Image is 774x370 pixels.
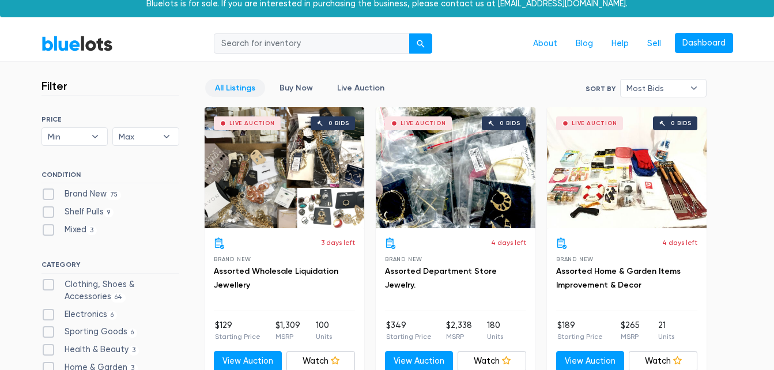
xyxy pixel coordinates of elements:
[386,331,432,342] p: Starting Price
[547,107,707,228] a: Live Auction 0 bids
[491,237,526,248] p: 4 days left
[214,266,338,290] a: Assorted Wholesale Liquidation Jewellery
[41,326,138,338] label: Sporting Goods
[111,293,126,303] span: 64
[386,319,432,342] li: $349
[215,319,260,342] li: $129
[127,329,138,338] span: 6
[675,33,733,54] a: Dashboard
[556,256,594,262] span: Brand New
[401,120,446,126] div: Live Auction
[41,260,179,273] h6: CATEGORY
[662,237,697,248] p: 4 days left
[621,331,640,342] p: MSRP
[86,226,97,235] span: 3
[602,33,638,55] a: Help
[154,128,179,145] b: ▾
[638,33,670,55] a: Sell
[557,319,603,342] li: $189
[671,120,692,126] div: 0 bids
[107,311,118,320] span: 6
[682,80,706,97] b: ▾
[376,107,535,228] a: Live Auction 0 bids
[446,331,472,342] p: MSRP
[48,128,86,145] span: Min
[556,266,681,290] a: Assorted Home & Garden Items Improvement & Decor
[214,33,410,54] input: Search for inventory
[567,33,602,55] a: Blog
[41,278,179,303] label: Clothing, Shoes & Accessories
[316,319,332,342] li: 100
[41,171,179,183] h6: CONDITION
[327,79,394,97] a: Live Auction
[215,331,260,342] p: Starting Price
[586,84,616,94] label: Sort By
[621,319,640,342] li: $265
[487,331,503,342] p: Units
[41,35,113,52] a: BlueLots
[658,319,674,342] li: 21
[557,331,603,342] p: Starting Price
[385,256,422,262] span: Brand New
[385,266,497,290] a: Assorted Department Store Jewelry.
[83,128,107,145] b: ▾
[316,331,332,342] p: Units
[205,79,265,97] a: All Listings
[658,331,674,342] p: Units
[41,308,118,321] label: Electronics
[104,208,114,217] span: 9
[41,79,67,93] h3: Filter
[41,188,122,201] label: Brand New
[446,319,472,342] li: $2,338
[275,331,300,342] p: MSRP
[107,191,122,200] span: 75
[270,79,323,97] a: Buy Now
[229,120,275,126] div: Live Auction
[119,128,157,145] span: Max
[487,319,503,342] li: 180
[275,319,300,342] li: $1,309
[214,256,251,262] span: Brand New
[524,33,567,55] a: About
[329,120,349,126] div: 0 bids
[129,346,139,355] span: 3
[41,115,179,123] h6: PRICE
[205,107,364,228] a: Live Auction 0 bids
[321,237,355,248] p: 3 days left
[626,80,684,97] span: Most Bids
[572,120,617,126] div: Live Auction
[500,120,520,126] div: 0 bids
[41,206,114,218] label: Shelf Pulls
[41,343,139,356] label: Health & Beauty
[41,224,97,236] label: Mixed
